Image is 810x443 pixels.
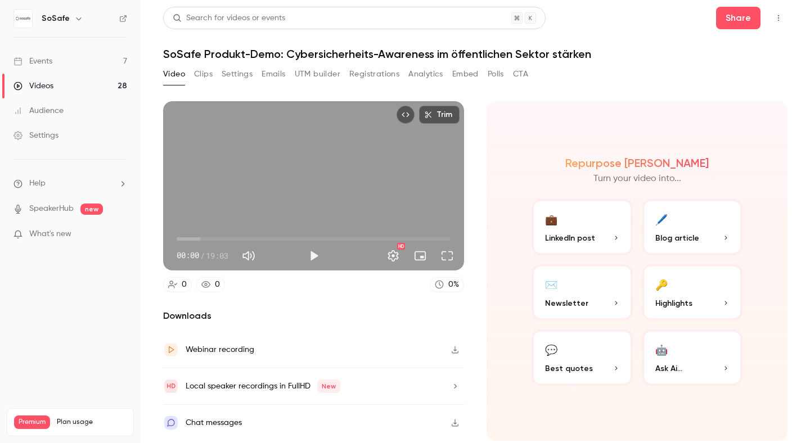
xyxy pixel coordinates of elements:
[14,10,32,28] img: SoSafe
[42,13,70,24] h6: SoSafe
[206,250,228,261] span: 19:03
[13,130,58,141] div: Settings
[655,363,682,374] span: Ask Ai...
[14,415,50,429] span: Premium
[409,245,431,267] button: Turn on miniplayer
[114,229,127,239] iframe: Noticeable Trigger
[186,416,242,430] div: Chat messages
[565,156,709,170] h2: Repurpose [PERSON_NAME]
[215,279,220,291] div: 0
[262,65,285,83] button: Emails
[545,341,557,358] div: 💬
[642,264,743,320] button: 🔑Highlights
[545,363,593,374] span: Best quotes
[57,418,127,427] span: Plan usage
[194,65,213,83] button: Clips
[237,245,260,267] button: Mute
[655,210,668,228] div: 🖊️
[452,65,479,83] button: Embed
[222,65,253,83] button: Settings
[29,178,46,189] span: Help
[545,210,557,228] div: 💼
[545,297,588,309] span: Newsletter
[655,275,668,293] div: 🔑
[349,65,399,83] button: Registrations
[196,277,225,292] a: 0
[163,65,185,83] button: Video
[545,275,557,293] div: ✉️
[397,243,405,250] div: HD
[80,204,103,215] span: new
[186,343,254,356] div: Webinar recording
[163,277,192,292] a: 0
[532,329,633,386] button: 💬Best quotes
[13,56,52,67] div: Events
[200,250,205,261] span: /
[655,297,692,309] span: Highlights
[488,65,504,83] button: Polls
[532,199,633,255] button: 💼LinkedIn post
[642,329,743,386] button: 🤖Ask Ai...
[545,232,595,244] span: LinkedIn post
[186,379,340,393] div: Local speaker recordings in FullHD
[163,309,464,323] h2: Downloads
[163,47,787,61] h1: SoSafe Produkt-Demo: Cybersicherheits-Awareness im öffentlichen Sektor stärken
[448,279,459,291] div: 0 %
[716,7,760,29] button: Share
[182,279,187,291] div: 0
[655,341,668,358] div: 🤖
[642,199,743,255] button: 🖊️Blog article
[13,105,64,116] div: Audience
[655,232,699,244] span: Blog article
[513,65,528,83] button: CTA
[295,65,340,83] button: UTM builder
[419,106,460,124] button: Trim
[408,65,443,83] button: Analytics
[769,9,787,27] button: Top Bar Actions
[29,203,74,215] a: SpeakerHub
[13,80,53,92] div: Videos
[177,250,228,261] div: 00:00
[317,379,340,393] span: New
[430,277,464,292] a: 0%
[532,264,633,320] button: ✉️Newsletter
[173,12,285,24] div: Search for videos or events
[593,172,681,186] p: Turn your video into...
[436,245,458,267] button: Full screen
[397,106,415,124] button: Embed video
[29,228,71,240] span: What's new
[13,178,127,189] li: help-dropdown-opener
[382,245,404,267] button: Settings
[177,250,199,261] span: 00:00
[303,245,325,267] button: Play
